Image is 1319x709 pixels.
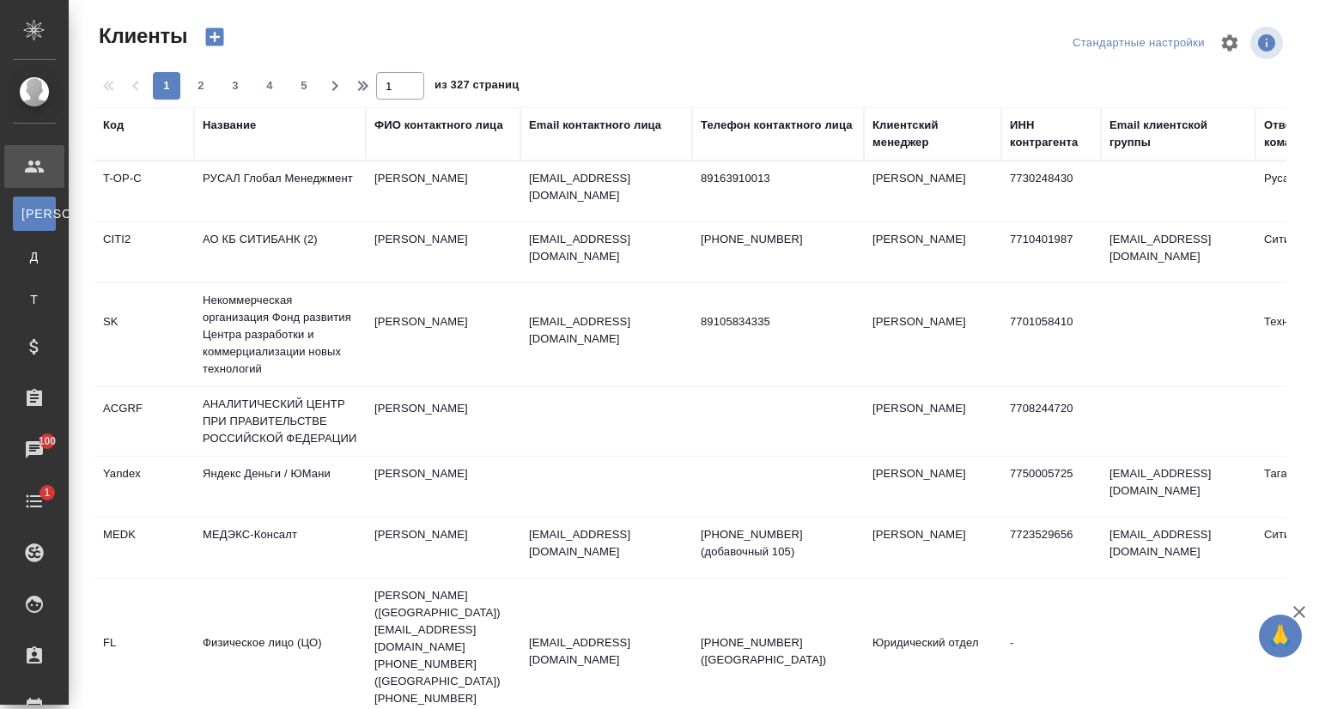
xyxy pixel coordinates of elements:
button: 🙏 [1259,615,1302,657]
span: Д [21,248,47,265]
span: Настроить таблицу [1209,22,1250,64]
td: АНАЛИТИЧЕСКИЙ ЦЕНТР ПРИ ПРАВИТЕЛЬСТВЕ РОССИЙСКОЙ ФЕДЕРАЦИИ [194,387,366,456]
span: Посмотреть информацию [1250,27,1286,59]
div: Код [103,117,124,134]
span: 1 [33,484,60,501]
p: [EMAIL_ADDRESS][DOMAIN_NAME] [529,170,684,204]
button: 3 [222,72,249,100]
span: 3 [222,77,249,94]
span: 4 [256,77,283,94]
td: [PERSON_NAME] [366,518,520,578]
a: 100 [4,428,64,471]
td: MEDK [94,518,194,578]
td: [PERSON_NAME] [366,222,520,282]
td: [EMAIL_ADDRESS][DOMAIN_NAME] [1101,518,1255,578]
div: Название [203,117,256,134]
p: [PHONE_NUMBER] ([GEOGRAPHIC_DATA]) [701,634,855,669]
div: Клиентский менеджер [872,117,993,151]
td: SK [94,305,194,365]
td: [PERSON_NAME] [864,222,1001,282]
div: ИНН контрагента [1010,117,1092,151]
p: [PHONE_NUMBER] (добавочный 105) [701,526,855,561]
span: 5 [290,77,318,94]
p: [EMAIL_ADDRESS][DOMAIN_NAME] [529,526,684,561]
div: Email клиентской группы [1109,117,1247,151]
span: [PERSON_NAME] [21,205,47,222]
td: 7730248430 [1001,161,1101,221]
td: 7701058410 [1001,305,1101,365]
div: Email контактного лица [529,117,661,134]
span: 100 [28,433,67,450]
button: 5 [290,72,318,100]
a: [PERSON_NAME] [13,197,56,231]
td: 7708244720 [1001,391,1101,451]
a: Д [13,239,56,274]
p: 89105834335 [701,313,855,330]
div: Телефон контактного лица [701,117,853,134]
p: [EMAIL_ADDRESS][DOMAIN_NAME] [529,634,684,669]
span: Клиенты [94,22,187,50]
p: [PHONE_NUMBER] [701,231,855,248]
td: Юридический отдел [864,626,1001,686]
p: 89163910013 [701,170,855,187]
td: ACGRF [94,391,194,451]
p: [EMAIL_ADDRESS][DOMAIN_NAME] [529,231,684,265]
span: 2 [187,77,215,94]
td: [PERSON_NAME] [864,305,1001,365]
td: 7750005725 [1001,457,1101,517]
td: [PERSON_NAME] [366,305,520,365]
td: 7710401987 [1001,222,1101,282]
td: [PERSON_NAME] [864,391,1001,451]
button: 4 [256,72,283,100]
td: [EMAIL_ADDRESS][DOMAIN_NAME] [1101,457,1255,517]
td: Yandex [94,457,194,517]
button: Создать [194,22,235,52]
td: АО КБ СИТИБАНК (2) [194,222,366,282]
td: Физическое лицо (ЦО) [194,626,366,686]
td: [PERSON_NAME] [366,391,520,451]
td: [PERSON_NAME] [366,457,520,517]
div: split button [1068,30,1209,57]
button: 2 [187,72,215,100]
a: Т [13,282,56,317]
span: Т [21,291,47,308]
div: ФИО контактного лица [374,117,503,134]
td: T-OP-C [94,161,194,221]
td: Некоммерческая организация Фонд развития Центра разработки и коммерциализации новых технологий [194,283,366,386]
td: РУСАЛ Глобал Менеджмент [194,161,366,221]
td: [PERSON_NAME] [366,161,520,221]
td: - [1001,626,1101,686]
td: [EMAIL_ADDRESS][DOMAIN_NAME] [1101,222,1255,282]
td: [PERSON_NAME] [864,518,1001,578]
span: 🙏 [1266,618,1295,654]
td: [PERSON_NAME] [864,161,1001,221]
span: из 327 страниц [435,75,519,100]
a: 1 [4,480,64,523]
td: 7723529656 [1001,518,1101,578]
td: CITI2 [94,222,194,282]
td: МЕДЭКС-Консалт [194,518,366,578]
td: FL [94,626,194,686]
p: [EMAIL_ADDRESS][DOMAIN_NAME] [529,313,684,348]
td: [PERSON_NAME] [864,457,1001,517]
td: Яндекс Деньги / ЮМани [194,457,366,517]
